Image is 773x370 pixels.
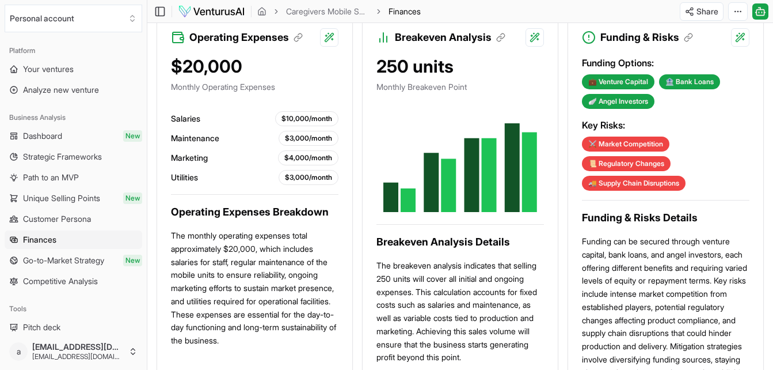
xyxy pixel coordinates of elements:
[23,322,60,333] span: Pitch deck
[5,300,142,318] div: Tools
[395,29,505,46] h3: Breakeven Analysis
[582,118,749,132] h3: Key Risks:
[582,176,686,191] div: 🚚 Supply Chain Disruptions
[600,29,693,46] h3: Funding & Risks
[5,5,142,32] button: Select an organization
[389,6,421,17] span: Finances
[376,56,544,77] div: 250 units
[32,342,124,352] span: [EMAIL_ADDRESS][DOMAIN_NAME]
[171,81,338,93] p: Monthly Operating Expenses
[582,74,654,89] div: 💼 Venture Capital
[23,255,104,266] span: Go-to-Market Strategy
[123,130,142,142] span: New
[5,272,142,290] a: Competitive Analysis
[582,137,669,152] div: ⚔️ Market Competition
[5,338,142,365] button: a[EMAIL_ADDRESS][DOMAIN_NAME][EMAIL_ADDRESS][DOMAIN_NAME]
[5,127,142,145] a: DashboardNew
[23,130,62,142] span: Dashboard
[23,213,91,225] span: Customer Persona
[171,152,208,164] span: Marketing
[123,192,142,204] span: New
[23,234,56,246] span: Finances
[582,56,749,70] h3: Funding Options:
[5,168,142,187] a: Path to an MVP
[171,113,200,124] span: Salaries
[171,204,338,220] h3: Operating Expenses Breakdown
[376,234,544,250] h3: Breakeven Analysis Details
[5,148,142,166] a: Strategic Frameworks
[123,255,142,266] span: New
[171,133,219,144] span: Maintenance
[5,108,142,127] div: Business Analysis
[32,352,124,361] span: [EMAIL_ADDRESS][DOMAIN_NAME]
[389,6,421,16] span: Finances
[680,2,724,21] button: Share
[23,192,100,204] span: Unique Selling Points
[376,81,544,93] p: Monthly Breakeven Point
[5,251,142,270] a: Go-to-Market StrategyNew
[171,56,338,77] div: $20,000
[5,60,142,78] a: Your ventures
[279,170,338,185] div: $3,000/month
[5,41,142,60] div: Platform
[23,151,102,163] span: Strategic Frameworks
[5,81,142,99] a: Analyze new venture
[5,210,142,228] a: Customer Persona
[171,172,198,183] span: Utilities
[696,6,718,17] span: Share
[279,131,338,146] div: $3,000/month
[9,342,28,361] span: a
[376,259,544,364] p: The breakeven analysis indicates that selling 250 units will cover all initial and ongoing expens...
[582,94,654,109] div: 🪽 Angel Investors
[178,5,245,18] img: logo
[257,6,421,17] nav: breadcrumb
[171,229,338,348] p: The monthly operating expenses total approximately $20,000, which includes salaries for staff, re...
[5,318,142,337] a: Pitch deck
[659,74,720,89] div: 🏦 Bank Loans
[23,84,99,96] span: Analyze new venture
[5,189,142,207] a: Unique Selling PointsNew
[286,6,369,17] a: Caregivers Mobile Spa Solutions
[275,111,338,126] div: $10,000/month
[23,63,74,75] span: Your ventures
[189,29,303,46] h3: Operating Expenses
[278,150,338,165] div: $4,000/month
[5,231,142,249] a: Finances
[582,156,671,171] div: 📜 Regulatory Changes
[23,172,79,183] span: Path to an MVP
[582,210,749,226] h3: Funding & Risks Details
[23,275,98,287] span: Competitive Analysis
